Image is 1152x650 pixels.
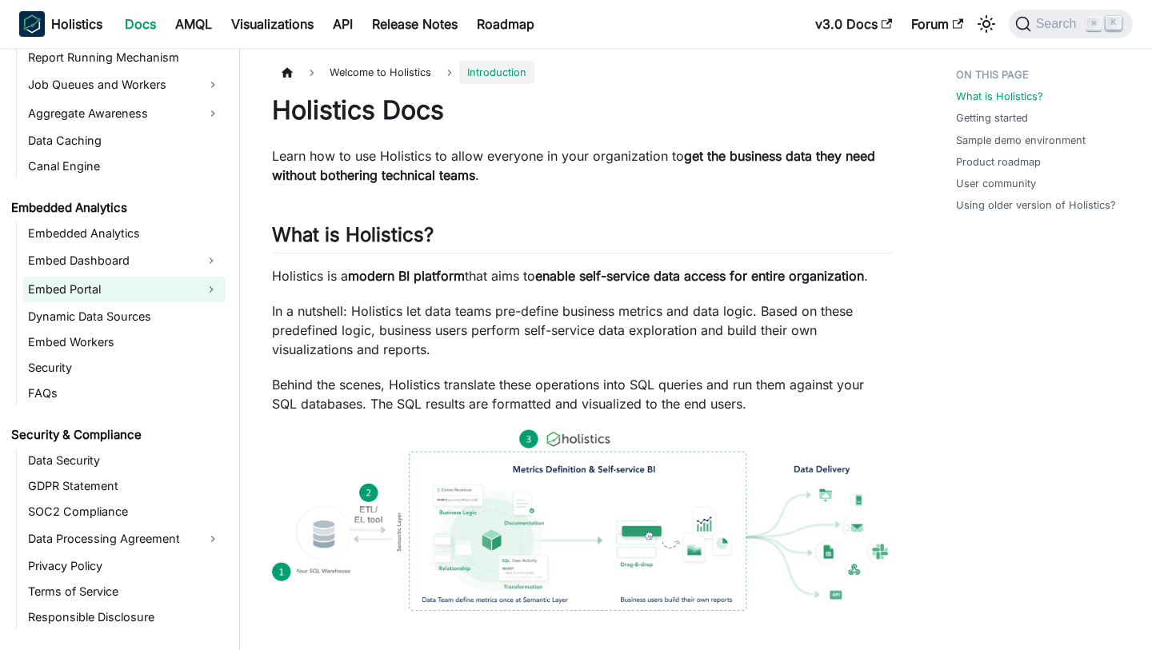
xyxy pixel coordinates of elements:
[6,197,226,219] a: Embedded Analytics
[19,11,102,37] a: HolisticsHolistics
[19,11,45,37] img: Holistics
[956,154,1041,169] a: Product roadmap
[23,449,226,472] a: Data Security
[166,11,222,37] a: AMQL
[535,268,864,284] strong: enable self-service data access for entire organization
[23,606,226,628] a: Responsible Disclosure
[1009,10,1133,38] button: Search (Command+K)
[1086,17,1102,31] kbd: ⌘
[23,382,226,405] a: FAQs
[23,305,226,328] a: Dynamic Data Sources
[1031,17,1086,31] span: Search
[362,11,467,37] a: Release Notes
[197,277,226,302] button: Expand sidebar category 'Embed Portal'
[23,475,226,497] a: GDPR Statement
[23,580,226,603] a: Terms of Service
[51,14,102,34] b: Holistics
[23,222,226,245] a: Embedded Analytics
[272,61,892,84] nav: Breadcrumbs
[197,248,226,273] button: Expand sidebar category 'Embed Dashboard'
[23,72,226,98] a: Job Queues and Workers
[323,11,362,37] a: API
[23,130,226,152] a: Data Caching
[956,110,1028,126] a: Getting started
[6,424,226,446] a: Security & Compliance
[23,46,226,69] a: Report Running Mechanism
[956,89,1043,104] a: What is Holistics?
[23,500,226,523] a: SOC2 Compliance
[115,11,166,37] a: Docs
[272,429,892,611] img: How Holistics fits in your Data Stack
[322,61,439,84] span: Welcome to Holistics
[272,301,892,359] p: In a nutshell: Holistics let data teams pre-define business metrics and data logic. Based on thes...
[272,61,302,84] a: Home page
[222,11,323,37] a: Visualizations
[956,176,1036,191] a: User community
[956,197,1116,213] a: Using older version of Holistics?
[272,94,892,126] h1: Holistics Docs
[467,11,544,37] a: Roadmap
[902,11,973,37] a: Forum
[1106,16,1122,30] kbd: K
[806,11,902,37] a: v3.0 Docs
[956,133,1086,148] a: Sample demo environment
[23,155,226,177] a: Canal Engine
[272,375,892,413] p: Behind the scenes, Holistics translate these operations into SQL queries and run them against you...
[272,223,892,253] h2: What is Holistics?
[23,357,226,379] a: Security
[459,61,534,84] span: Introduction
[23,248,197,273] a: Embed Dashboard
[348,268,465,284] strong: modern BI platform
[272,146,892,185] p: Learn how to use Holistics to allow everyone in your organization to .
[23,526,226,552] a: Data Processing Agreement
[23,555,226,577] a: Privacy Policy
[23,331,226,353] a: Embed Workers
[272,266,892,285] p: Holistics is a that aims to .
[974,11,999,37] button: Switch between dark and light mode (currently light mode)
[23,277,197,302] a: Embed Portal
[23,101,226,126] a: Aggregate Awareness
